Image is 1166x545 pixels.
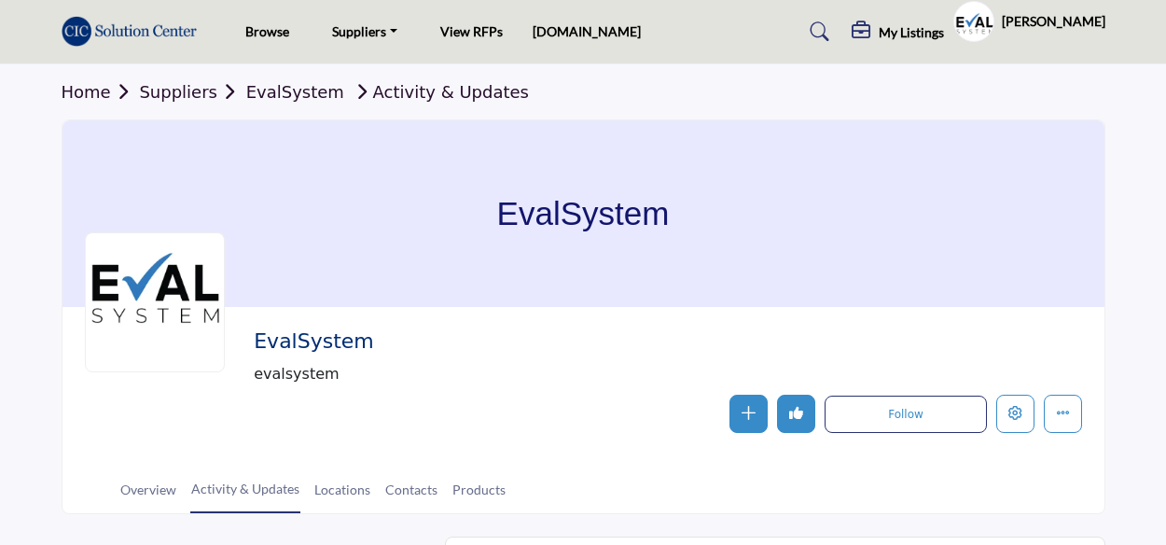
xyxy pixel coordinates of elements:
a: [DOMAIN_NAME] [533,23,641,39]
h1: EvalSystem [497,120,670,307]
a: Search [792,17,841,47]
div: My Listings [852,21,944,44]
a: Contacts [384,480,438,512]
h5: [PERSON_NAME] [1002,12,1105,31]
button: Edit company [996,395,1034,433]
a: Overview [119,480,177,512]
a: Products [451,480,507,512]
a: Locations [313,480,371,512]
button: Show hide supplier dropdown [953,1,994,42]
h5: My Listings [879,24,944,41]
a: EvalSystem [246,82,344,102]
a: Suppliers [319,19,410,45]
img: site Logo [62,16,207,47]
a: Activity & Updates [190,479,300,513]
a: View RFPs [440,23,503,39]
button: Undo like [777,395,815,433]
a: Suppliers [139,82,245,102]
a: Home [62,82,140,102]
a: Browse [245,23,289,39]
span: evalsystem [254,363,851,385]
h2: EvalSystem [254,329,767,354]
button: Follow [825,396,986,433]
a: Activity & Updates [350,82,529,102]
button: More details [1044,395,1082,433]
